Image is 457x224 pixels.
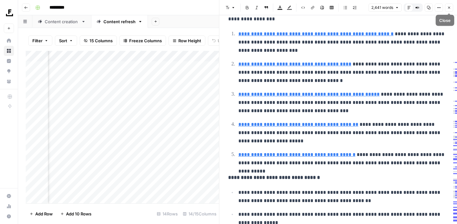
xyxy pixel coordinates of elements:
[208,36,233,46] button: Undo
[4,7,15,19] img: Foundation Inc. Logo
[45,18,79,25] div: Content creation
[368,3,402,12] button: 2,441 words
[4,201,14,211] a: Usage
[4,211,14,221] button: Help + Support
[89,37,113,44] span: 15 Columns
[80,36,117,46] button: 15 Columns
[35,211,53,217] span: Add Row
[103,18,136,25] div: Content refresh
[119,36,166,46] button: Freeze Columns
[28,36,52,46] button: Filter
[4,76,14,86] a: Your Data
[4,36,14,46] a: Home
[169,36,205,46] button: Row Height
[59,37,67,44] span: Sort
[4,56,14,66] a: Insights
[178,37,201,44] span: Row Height
[32,37,43,44] span: Filter
[55,36,77,46] button: Sort
[129,37,162,44] span: Freeze Columns
[4,46,14,56] a: Browse
[4,5,14,21] button: Workspace: Foundation Inc.
[4,66,14,76] a: Opportunities
[56,209,95,219] button: Add 10 Rows
[66,211,91,217] span: Add 10 Rows
[32,15,91,28] a: Content creation
[371,5,393,10] span: 2,441 words
[26,209,56,219] button: Add Row
[4,191,14,201] a: Settings
[180,209,219,219] div: 14/15 Columns
[154,209,180,219] div: 14 Rows
[91,15,148,28] a: Content refresh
